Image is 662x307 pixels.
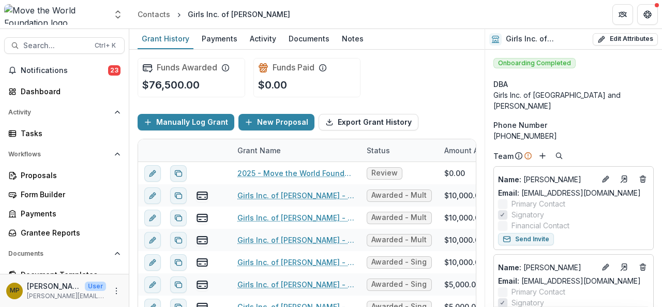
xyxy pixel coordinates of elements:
span: 23 [108,65,121,76]
a: Name: [PERSON_NAME] [498,262,595,273]
span: Onboarding Completed [493,58,576,68]
span: Awarded - Multi Year [371,236,427,244]
a: 2025 - Move the World Foundation - 2025 Grant Interest Form [237,168,354,179]
a: Document Templates [4,266,125,283]
span: Email: [498,188,519,197]
img: Move the World Foundation logo [4,4,107,25]
div: Status [360,139,438,162]
button: edit [144,165,161,182]
button: edit [144,276,161,293]
div: Contacts [138,9,170,20]
button: Export Grant History [319,114,418,130]
a: Grant History [138,29,193,49]
a: Girls Inc. of [PERSON_NAME] - 2022 (1/3) [237,235,354,245]
button: Edit Attributes [593,33,658,46]
button: Edit [599,173,612,185]
button: view-payments [196,279,208,291]
div: Girls Inc. of [GEOGRAPHIC_DATA] and [PERSON_NAME] [493,90,654,111]
button: Add [536,150,549,162]
span: Primary Contact [511,198,565,209]
button: Duplicate proposal [170,165,187,182]
p: Team [493,151,514,162]
a: Girls Inc. of [PERSON_NAME] - 2020 [237,279,354,290]
div: Grant Name [231,145,287,156]
span: Review [371,169,398,178]
div: Girls Inc. of [PERSON_NAME] [188,9,290,20]
button: Open Workflows [4,146,125,163]
span: Awarded - Single Year [371,280,427,289]
button: view-payments [196,189,208,202]
span: Workflows [8,151,110,158]
button: Notifications23 [4,62,125,79]
a: Tasks [4,125,125,142]
button: edit [144,210,161,226]
span: Email: [498,276,519,285]
a: Go to contact [616,259,633,275]
span: Name : [498,263,521,272]
button: view-payments [196,234,208,246]
span: Phone Number [493,120,547,130]
div: $10,000.00 [444,212,484,223]
a: Email: [EMAIL_ADDRESS][DOMAIN_NAME] [498,275,641,286]
a: Go to contact [616,171,633,187]
span: Awarded - Single Year [371,258,427,267]
a: Email: [EMAIL_ADDRESS][DOMAIN_NAME] [498,187,641,198]
div: Amount Awarded [438,139,516,162]
button: edit [144,232,161,248]
a: Payments [4,205,125,222]
span: Notifications [21,66,108,75]
button: view-payments [196,212,208,224]
div: Activity [246,31,280,46]
a: Name: [PERSON_NAME] [498,174,595,185]
a: Notes [338,29,368,49]
button: edit [144,254,161,271]
span: Activity [8,109,110,116]
span: Signatory [511,209,544,220]
button: Search [553,150,565,162]
span: Documents [8,250,110,257]
button: Deletes [637,173,649,185]
a: Documents [284,29,334,49]
span: Awarded - Multi Year [371,213,427,222]
div: Payments [198,31,242,46]
a: Grantee Reports [4,224,125,241]
div: Grantee Reports [21,227,116,238]
nav: breadcrumb [133,7,294,22]
a: Form Builder [4,186,125,203]
div: Documents [284,31,334,46]
div: Grant History [138,31,193,46]
div: Grant Name [231,139,360,162]
button: edit [144,187,161,204]
a: Girls Inc. of [PERSON_NAME] - 2024 (3/3) [237,190,354,201]
button: More [110,285,123,297]
button: Duplicate proposal [170,254,187,271]
span: Name : [498,175,521,184]
div: Tasks [21,128,116,139]
div: Melissa Pappas [10,287,20,294]
div: $0.00 [444,168,465,179]
h2: Funds Paid [273,63,314,72]
a: Payments [198,29,242,49]
div: Ctrl + K [93,40,118,51]
button: Duplicate proposal [170,210,187,226]
div: Dashboard [21,86,116,97]
button: Open Activity [4,104,125,121]
div: [PHONE_NUMBER] [493,130,654,141]
a: Proposals [4,167,125,184]
button: Duplicate proposal [170,232,187,248]
button: Duplicate proposal [170,276,187,293]
div: Document Templates [21,269,116,280]
div: Notes [338,31,368,46]
button: New Proposal [238,114,314,130]
button: Open Documents [4,245,125,262]
div: $10,000.00 [444,235,484,245]
p: $76,500.00 [142,77,200,93]
p: User [85,282,106,291]
p: [PERSON_NAME][EMAIL_ADDRESS][DOMAIN_NAME] [27,291,106,301]
div: Proposals [21,170,116,181]
button: Search... [4,37,125,54]
button: Manually Log Grant [138,114,234,130]
span: Awarded - Multi Year [371,191,427,200]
